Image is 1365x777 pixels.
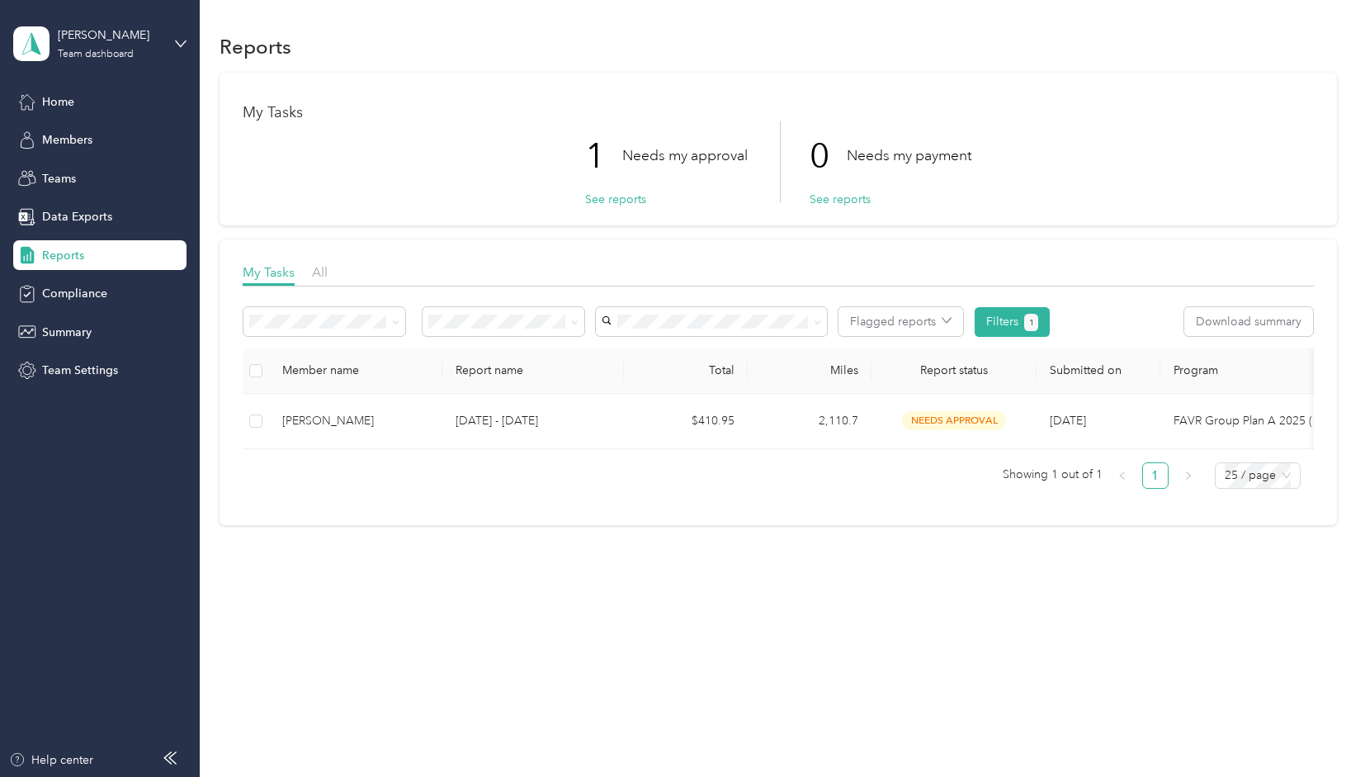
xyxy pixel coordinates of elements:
p: FAVR Group Plan A 2025 (1-6) [1174,412,1353,430]
span: Showing 1 out of 1 [1003,462,1103,487]
p: Needs my payment [847,145,971,166]
div: Total [637,363,734,377]
button: Help center [9,751,93,769]
span: Team Settings [42,362,118,379]
button: 1 [1024,314,1038,331]
span: 25 / page [1225,463,1291,488]
span: Report status [885,363,1023,377]
li: Next Page [1175,462,1202,489]
div: Member name [282,363,429,377]
button: Filters1 [975,307,1050,337]
th: Submitted on [1037,348,1160,394]
p: Needs my approval [622,145,748,166]
h1: Reports [220,38,291,55]
li: Previous Page [1109,462,1136,489]
p: [DATE] - [DATE] [456,412,611,430]
span: Teams [42,170,76,187]
th: Report name [442,348,624,394]
td: $410.95 [624,394,748,449]
span: [DATE] [1050,414,1086,428]
span: Members [42,131,92,149]
iframe: Everlance-gr Chat Button Frame [1273,685,1365,777]
span: Compliance [42,285,107,302]
div: Miles [761,363,858,377]
span: right [1183,471,1193,481]
div: [PERSON_NAME] [58,26,161,44]
th: Member name [269,348,442,394]
button: Download summary [1184,307,1313,336]
span: left [1117,471,1127,481]
span: Home [42,93,74,111]
span: Summary [42,324,92,341]
span: All [312,264,328,280]
button: Flagged reports [838,307,963,336]
div: [PERSON_NAME] [282,412,429,430]
span: 1 [1029,315,1034,330]
p: 0 [810,121,847,191]
span: needs approval [902,411,1006,430]
button: left [1109,462,1136,489]
div: Team dashboard [58,50,134,59]
p: 1 [585,121,622,191]
button: right [1175,462,1202,489]
a: 1 [1143,463,1168,488]
div: Page Size [1215,462,1301,489]
span: Data Exports [42,208,112,225]
span: Reports [42,247,84,264]
h1: My Tasks [243,104,1313,121]
li: 1 [1142,462,1169,489]
td: 2,110.7 [748,394,871,449]
span: My Tasks [243,264,295,280]
button: See reports [810,191,871,208]
button: See reports [585,191,646,208]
